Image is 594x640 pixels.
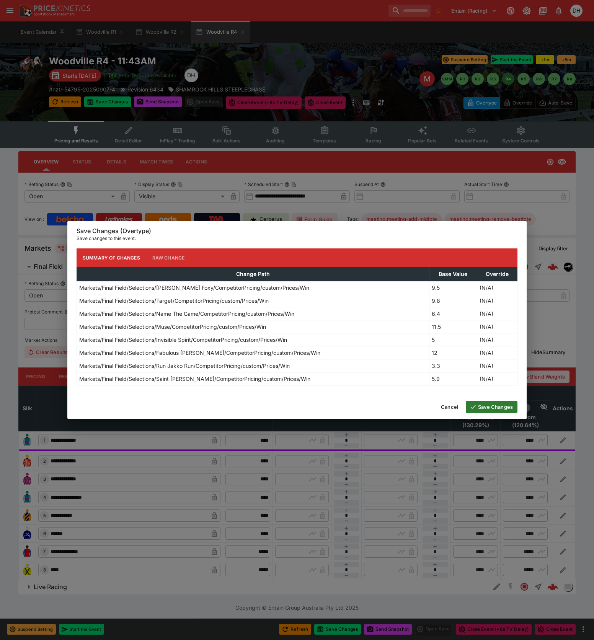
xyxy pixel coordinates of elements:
p: Markets/Final Field/Selections/Run Jakko Run/CompetitorPricing/custom/Prices/Win [79,362,290,370]
td: (N/A) [477,294,517,307]
td: 9.5 [429,281,477,294]
td: 5.9 [429,372,477,385]
td: 3.3 [429,359,477,372]
td: (N/A) [477,307,517,320]
td: (N/A) [477,346,517,359]
td: (N/A) [477,281,517,294]
p: Markets/Final Field/Selections/Target/CompetitorPricing/custom/Prices/Win [79,297,269,305]
button: Cancel [436,401,463,413]
td: 9.8 [429,294,477,307]
td: (N/A) [477,372,517,385]
button: Raw Change [146,248,191,267]
td: 12 [429,346,477,359]
th: Base Value [429,267,477,281]
td: 5 [429,333,477,346]
p: Markets/Final Field/Selections/Saint [PERSON_NAME]/CompetitorPricing/custom/Prices/Win [79,375,310,383]
td: (N/A) [477,359,517,372]
p: Markets/Final Field/Selections/Muse/CompetitorPricing/custom/Prices/Win [79,323,266,331]
th: Change Path [77,267,429,281]
p: Markets/Final Field/Selections/Fabulous [PERSON_NAME]/CompetitorPricing/custom/Prices/Win [79,349,320,357]
p: Markets/Final Field/Selections/[PERSON_NAME] Foxy/CompetitorPricing/custom/Prices/Win [79,284,309,292]
td: (N/A) [477,320,517,333]
td: 6.4 [429,307,477,320]
th: Override [477,267,517,281]
p: Markets/Final Field/Selections/Invisible Spirit/CompetitorPricing/custom/Prices/Win [79,336,287,344]
button: Summary of Changes [77,248,146,267]
p: Save changes to this event. [77,235,517,242]
button: Save Changes [466,401,517,413]
td: (N/A) [477,333,517,346]
td: 11.5 [429,320,477,333]
h6: Save Changes (Overtype) [77,227,517,235]
p: Markets/Final Field/Selections/Name The Game/CompetitorPricing/custom/Prices/Win [79,310,294,318]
